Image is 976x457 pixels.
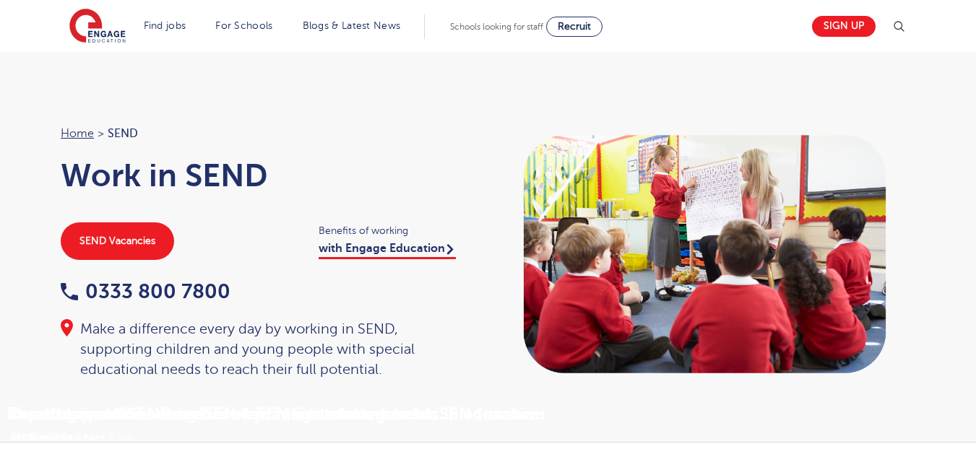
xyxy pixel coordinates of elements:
[61,280,230,303] a: 0333 800 7800
[558,21,591,32] span: Recruit
[61,222,174,260] a: SEND Vacancies
[144,20,186,31] a: Find jobs
[61,127,94,140] a: Home
[303,20,401,31] a: Blogs & Latest News
[61,157,474,193] h1: Work in SEND
[546,17,603,37] a: Recruit
[69,9,126,45] img: Engage Education
[319,242,456,259] a: with Engage Education
[98,127,104,140] span: >
[215,20,272,31] a: For Schools
[108,124,138,143] span: SEND
[61,319,474,380] div: Make a difference every day by working in SEND, supporting children and young people with special...
[812,16,876,37] a: Sign up
[319,222,474,239] span: Benefits of working
[61,124,474,143] nav: breadcrumb
[450,22,543,32] span: Schools looking for staff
